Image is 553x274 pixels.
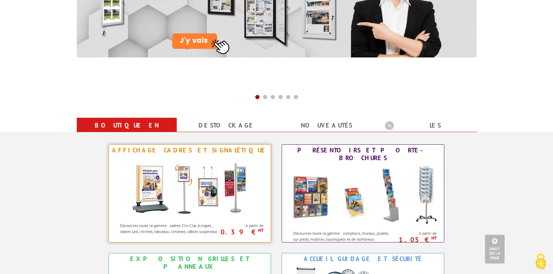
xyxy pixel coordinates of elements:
span: A partir de [395,231,437,236]
div: Présentoirs et Porte-brochures [284,146,442,162]
div: Exposition Grilles et Panneaux [110,255,269,270]
b: Les promotions [385,119,473,133]
p: Découvrez toute la gamme : comptoirs, muraux, pliants, sur pieds, mobiles, tourniquets et de nomb... [293,230,393,248]
img: Cookies (fenêtre modale) [532,253,549,270]
button: Cookies (fenêtre modale) [528,250,553,274]
a: Haut de la page [485,235,505,263]
img: Affichage Cadres et Signalétique [125,156,255,219]
a: Les promotions [385,119,468,144]
a: Affichage Cadres et Signalétique Affichage Cadres et Signalétique Découvrez toute la gamme : cadr... [108,144,271,242]
a: Boutique en ligne [85,119,168,144]
sup: HT [258,227,263,233]
div: Accueil Guidage et Sécurité [284,255,442,263]
a: nouveautés [285,119,368,132]
p: 0.39 € [218,230,264,234]
a: Présentoirs et Porte-brochures Présentoirs et Porte-brochures Découvrez toute la gamme : comptoir... [282,144,444,242]
p: Découvrez toute la gamme : cadres Clic-Clac à clapet, cadres Led, vitrines, tableaux, cimaises, c... [120,222,220,234]
sup: HT [431,235,437,241]
img: Présentoirs et Porte-brochures [286,164,440,227]
a: Destockage [185,119,268,132]
div: Affichage Cadres et Signalétique [110,146,269,154]
span: A partir de [222,223,264,228]
p: 1.05 € [392,238,437,242]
